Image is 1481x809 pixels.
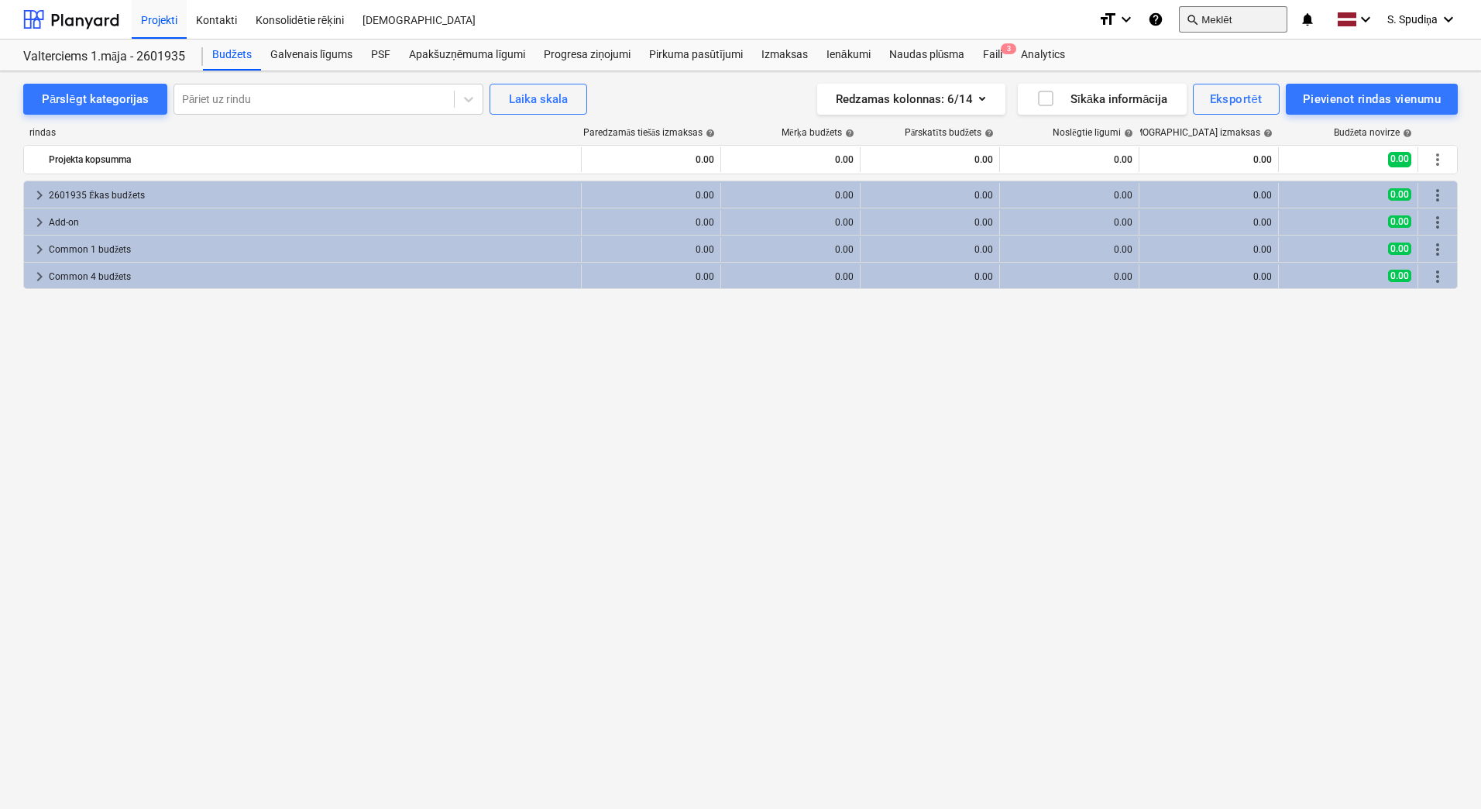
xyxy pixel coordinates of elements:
[1098,10,1117,29] i: format_size
[1186,13,1198,26] span: search
[588,190,714,201] div: 0.00
[1388,270,1411,282] span: 0.00
[727,147,854,172] div: 0.00
[49,210,575,235] div: Add-on
[1006,244,1132,255] div: 0.00
[974,40,1012,71] a: Faili3
[703,129,715,138] span: help
[1006,190,1132,201] div: 0.00
[23,127,582,139] div: rindas
[1260,129,1273,138] span: help
[49,264,575,289] div: Common 4 budžets
[1388,152,1411,167] span: 0.00
[30,213,49,232] span: keyboard_arrow_right
[1146,217,1272,228] div: 0.00
[534,40,640,71] a: Progresa ziņojumi
[1428,267,1447,286] span: Vairāk darbību
[1001,43,1016,54] span: 3
[752,40,817,71] a: Izmaksas
[1210,89,1263,109] div: Eksportēt
[1018,84,1187,115] button: Sīkāka informācija
[362,40,400,71] a: PSF
[1193,84,1280,115] button: Eksportēt
[49,237,575,262] div: Common 1 budžets
[203,40,261,71] a: Budžets
[1300,10,1315,29] i: notifications
[1428,150,1447,169] span: Vairāk darbību
[817,84,1005,115] button: Redzamas kolonnas:6/14
[30,267,49,286] span: keyboard_arrow_right
[49,147,575,172] div: Projekta kopsumma
[42,89,149,109] div: Pārslēgt kategorijas
[30,186,49,205] span: keyboard_arrow_right
[1388,215,1411,228] span: 0.00
[974,40,1012,71] div: Faili
[1400,129,1412,138] span: help
[867,190,993,201] div: 0.00
[842,129,854,138] span: help
[509,89,568,109] div: Laika skala
[400,40,534,71] a: Apakšuzņēmuma līgumi
[1356,10,1375,29] i: keyboard_arrow_down
[1387,13,1438,26] span: S. Spudiņa
[1146,271,1272,282] div: 0.00
[782,127,854,139] div: Mērķa budžets
[1286,84,1458,115] button: Pievienot rindas vienumu
[1036,89,1168,109] div: Sīkāka informācija
[867,244,993,255] div: 0.00
[1006,147,1132,172] div: 0.00
[1428,240,1447,259] span: Vairāk darbību
[1428,213,1447,232] span: Vairāk darbību
[1439,10,1458,29] i: keyboard_arrow_down
[727,217,854,228] div: 0.00
[640,40,752,71] a: Pirkuma pasūtījumi
[1006,217,1132,228] div: 0.00
[583,127,715,139] div: Paredzamās tiešās izmaksas
[588,147,714,172] div: 0.00
[1388,243,1411,255] span: 0.00
[588,271,714,282] div: 0.00
[1303,89,1441,109] div: Pievienot rindas vienumu
[1006,271,1132,282] div: 0.00
[1179,6,1287,33] button: Meklēt
[588,217,714,228] div: 0.00
[30,240,49,259] span: keyboard_arrow_right
[1334,127,1412,139] div: Budžeta novirze
[261,40,362,71] a: Galvenais līgums
[1148,10,1163,29] i: Zināšanu pamats
[867,147,993,172] div: 0.00
[1053,127,1133,139] div: Noslēgtie līgumi
[23,84,167,115] button: Pārslēgt kategorijas
[1146,244,1272,255] div: 0.00
[817,40,880,71] a: Ienākumi
[836,89,987,109] div: Redzamas kolonnas : 6/14
[880,40,974,71] a: Naudas plūsma
[981,129,994,138] span: help
[1428,186,1447,205] span: Vairāk darbību
[867,217,993,228] div: 0.00
[1012,40,1074,71] a: Analytics
[1404,735,1481,809] iframe: Chat Widget
[1388,188,1411,201] span: 0.00
[588,244,714,255] div: 0.00
[23,49,184,65] div: Valterciems 1.māja - 2601935
[1121,127,1273,139] div: [DEMOGRAPHIC_DATA] izmaksas
[49,183,575,208] div: 2601935 Ēkas budžets
[1146,190,1272,201] div: 0.00
[727,244,854,255] div: 0.00
[727,271,854,282] div: 0.00
[727,190,854,201] div: 0.00
[867,271,993,282] div: 0.00
[490,84,587,115] button: Laika skala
